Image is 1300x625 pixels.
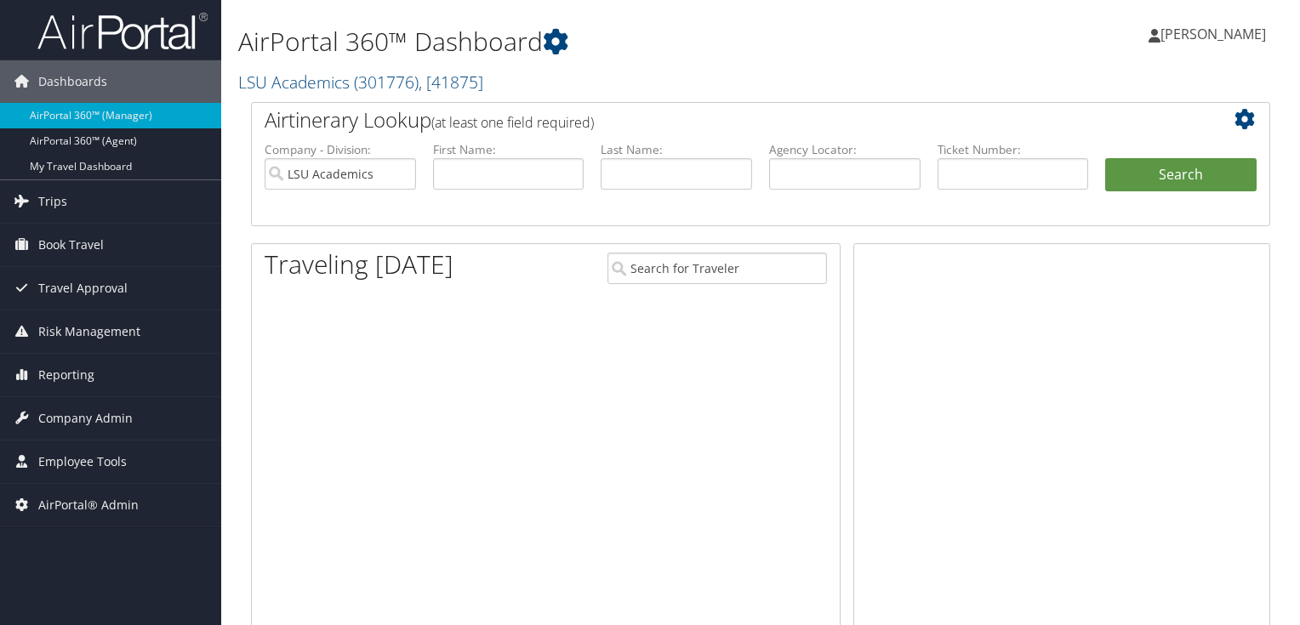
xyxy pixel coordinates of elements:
[265,247,453,282] h1: Traveling [DATE]
[38,440,127,483] span: Employee Tools
[1160,25,1266,43] span: [PERSON_NAME]
[238,71,483,94] a: LSU Academics
[601,141,752,158] label: Last Name:
[607,253,827,284] input: Search for Traveler
[769,141,921,158] label: Agency Locator:
[419,71,483,94] span: , [ 41875 ]
[431,113,594,132] span: (at least one field required)
[38,310,140,353] span: Risk Management
[238,24,935,60] h1: AirPortal 360™ Dashboard
[1149,9,1283,60] a: [PERSON_NAME]
[938,141,1089,158] label: Ticket Number:
[37,11,208,51] img: airportal-logo.png
[354,71,419,94] span: ( 301776 )
[38,180,67,223] span: Trips
[265,141,416,158] label: Company - Division:
[38,267,128,310] span: Travel Approval
[433,141,584,158] label: First Name:
[38,354,94,396] span: Reporting
[1105,158,1257,192] button: Search
[38,224,104,266] span: Book Travel
[38,484,139,526] span: AirPortal® Admin
[265,105,1172,134] h2: Airtinerary Lookup
[38,397,133,440] span: Company Admin
[38,60,107,103] span: Dashboards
